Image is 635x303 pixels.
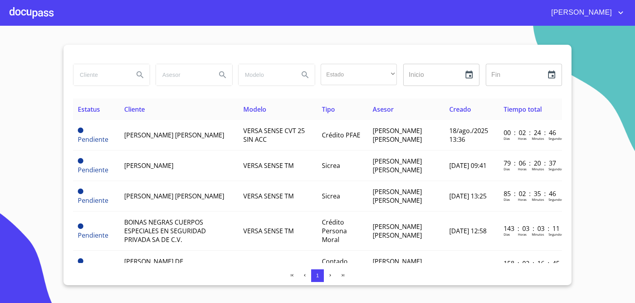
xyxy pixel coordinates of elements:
[78,189,83,194] span: Pendiente
[449,192,487,200] span: [DATE] 13:25
[311,269,324,282] button: 1
[548,197,563,202] p: Segundos
[316,273,319,278] span: 1
[548,232,563,236] p: Segundos
[545,6,616,19] span: [PERSON_NAME]
[78,135,108,144] span: Pendiente
[243,126,305,144] span: VERSA SENSE CVT 25 SIN ACC
[532,167,544,171] p: Minutos
[322,257,348,274] span: Contado PFAE
[504,232,510,236] p: Dias
[78,258,83,264] span: Pendiente
[124,161,173,170] span: [PERSON_NAME]
[518,232,527,236] p: Horas
[532,232,544,236] p: Minutos
[296,65,315,84] button: Search
[504,159,557,168] p: 79 : 06 : 20 : 37
[518,167,527,171] p: Horas
[504,259,557,268] p: 158 : 02 : 16 : 45
[322,131,360,139] span: Crédito PFAE
[449,261,487,270] span: [DATE] 13:44
[156,64,210,86] input: search
[373,157,422,174] span: [PERSON_NAME] [PERSON_NAME]
[373,105,394,114] span: Asesor
[124,192,224,200] span: [PERSON_NAME] [PERSON_NAME]
[321,64,397,85] div: ​
[449,227,487,235] span: [DATE] 12:58
[504,136,510,141] p: Dias
[504,167,510,171] p: Dias
[449,126,488,144] span: 18/ago./2025 13:36
[78,158,83,164] span: Pendiente
[78,166,108,174] span: Pendiente
[449,105,471,114] span: Creado
[322,105,335,114] span: Tipo
[373,187,422,205] span: [PERSON_NAME] [PERSON_NAME]
[243,192,294,200] span: VERSA SENSE TM
[322,192,340,200] span: Sicrea
[124,131,224,139] span: [PERSON_NAME] [PERSON_NAME]
[545,6,625,19] button: account of current user
[78,231,108,240] span: Pendiente
[504,197,510,202] p: Dias
[518,197,527,202] p: Horas
[504,224,557,233] p: 143 : 03 : 03 : 11
[548,167,563,171] p: Segundos
[73,64,127,86] input: search
[322,161,340,170] span: Sicrea
[213,65,232,84] button: Search
[239,64,292,86] input: search
[78,105,100,114] span: Estatus
[548,136,563,141] p: Segundos
[504,189,557,198] p: 85 : 02 : 35 : 46
[504,128,557,137] p: 00 : 02 : 24 : 46
[373,126,422,144] span: [PERSON_NAME] [PERSON_NAME]
[243,227,294,235] span: VERSA SENSE TM
[532,197,544,202] p: Minutos
[449,161,487,170] span: [DATE] 09:41
[243,261,294,270] span: VERSA SENSE TM
[124,218,206,244] span: BOINAS NEGRAS CUERPOS ESPECIALES EN SEGURIDAD PRIVADA SA DE C.V.
[373,257,422,274] span: [PERSON_NAME] [PERSON_NAME]
[504,105,542,114] span: Tiempo total
[373,222,422,240] span: [PERSON_NAME] [PERSON_NAME]
[124,105,145,114] span: Cliente
[322,218,347,244] span: Crédito Persona Moral
[131,65,150,84] button: Search
[78,223,83,229] span: Pendiente
[78,128,83,133] span: Pendiente
[124,257,183,274] span: [PERSON_NAME] DE [PERSON_NAME]
[532,136,544,141] p: Minutos
[243,105,266,114] span: Modelo
[78,196,108,205] span: Pendiente
[518,136,527,141] p: Horas
[243,161,294,170] span: VERSA SENSE TM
